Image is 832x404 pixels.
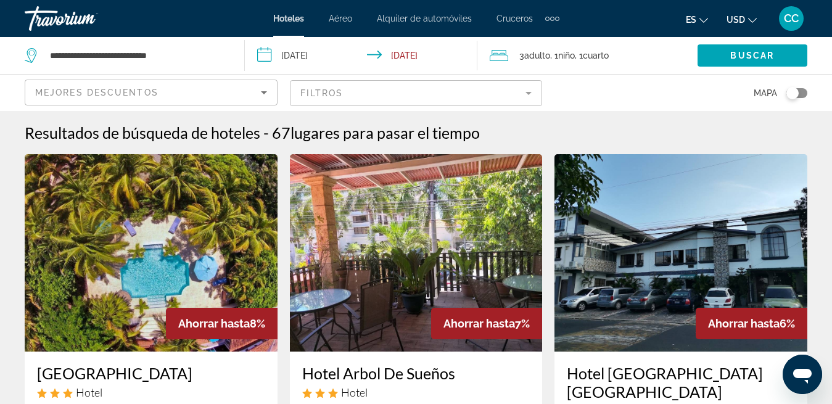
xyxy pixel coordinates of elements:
[524,51,550,60] span: Adulto
[302,385,530,399] div: 3 star Hotel
[550,47,575,64] span: , 1
[25,154,278,352] img: Hotel image
[708,317,780,330] span: Ahorrar hasta
[477,37,698,74] button: Travelers: 3 adults, 1 child
[377,14,472,23] a: Alquiler de automóviles
[341,385,368,399] span: Hotel
[290,123,480,142] span: lugares para pasar el tiempo
[775,6,807,31] button: User Menu
[730,51,774,60] span: Buscar
[545,9,559,28] button: Extra navigation items
[272,123,480,142] h2: 67
[777,88,807,99] button: Toggle map
[696,308,807,339] div: 6%
[727,15,745,25] span: USD
[686,15,696,25] span: es
[567,364,795,401] a: Hotel [GEOGRAPHIC_DATA] [GEOGRAPHIC_DATA]
[25,2,148,35] a: Travorium
[290,154,543,352] img: Hotel image
[583,51,609,60] span: Cuarto
[35,88,159,97] span: Mejores descuentos
[496,14,533,23] a: Cruceros
[784,12,799,25] span: CC
[302,364,530,382] a: Hotel Arbol De Sueños
[263,123,269,142] span: -
[727,10,757,28] button: Change currency
[37,364,265,382] a: [GEOGRAPHIC_DATA]
[431,308,542,339] div: 7%
[698,44,807,67] button: Buscar
[166,308,278,339] div: 8%
[554,154,807,352] img: Hotel image
[245,37,477,74] button: Check-in date: Oct 1, 2025 Check-out date: Oct 4, 2025
[783,355,822,394] iframe: Botón para iniciar la ventana de mensajería
[25,123,260,142] h1: Resultados de búsqueda de hoteles
[37,385,265,399] div: 3 star Hotel
[76,385,102,399] span: Hotel
[290,80,543,107] button: Filter
[558,51,575,60] span: Niño
[575,47,609,64] span: , 1
[35,85,267,100] mat-select: Sort by
[273,14,304,23] a: Hoteles
[443,317,515,330] span: Ahorrar hasta
[519,47,550,64] span: 3
[686,10,708,28] button: Change language
[178,317,250,330] span: Ahorrar hasta
[329,14,352,23] a: Aéreo
[754,85,777,102] span: Mapa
